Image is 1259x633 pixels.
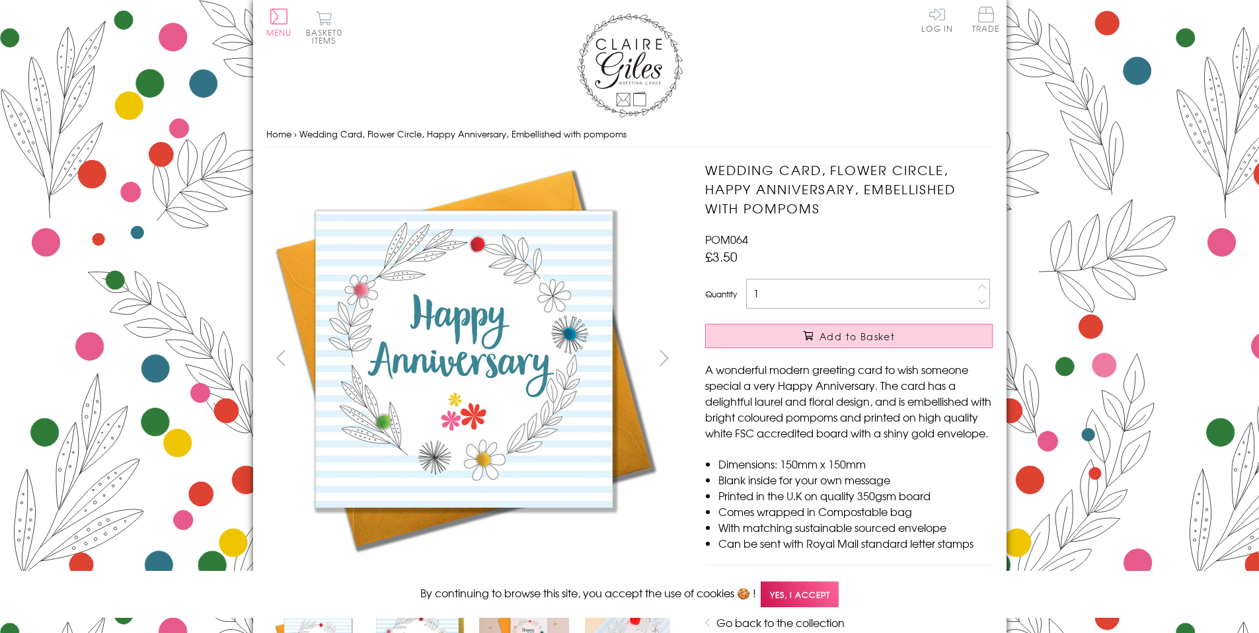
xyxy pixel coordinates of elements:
span: 0 items [312,26,342,46]
li: Dimensions: 150mm x 150mm [718,456,993,472]
button: Add to Basket [705,324,993,348]
button: Menu [266,9,292,36]
li: Can be sent with Royal Mail standard letter stamps [718,535,993,551]
span: £3.50 [705,247,738,266]
a: Trade [972,7,1000,35]
button: Basket0 items [306,11,342,44]
label: Quantity [705,288,737,300]
span: Menu [266,26,292,38]
a: Log In [921,7,953,32]
span: › [294,128,297,140]
li: Blank inside for your own message [718,472,993,488]
a: Go back to the collection [716,614,845,630]
li: With matching sustainable sourced envelope [718,519,993,535]
span: Trade [972,7,1000,32]
img: Claire Giles Greetings Cards [577,13,683,118]
img: Wedding Card, Flower Circle, Happy Anniversary, Embellished with pompoms [266,161,662,557]
a: Home [266,128,291,140]
span: Yes, I accept [761,581,839,607]
h1: Wedding Card, Flower Circle, Happy Anniversary, Embellished with pompoms [705,161,993,217]
button: next [649,343,679,373]
p: A wonderful modern greeting card to wish someone special a very Happy Anniversary. The card has a... [705,361,993,441]
img: Wedding Card, Flower Circle, Happy Anniversary, Embellished with pompoms [679,161,1075,555]
nav: breadcrumbs [266,121,993,148]
li: Comes wrapped in Compostable bag [718,503,993,519]
button: prev [266,343,296,373]
li: Printed in the U.K on quality 350gsm board [718,488,993,503]
span: POM064 [705,231,748,247]
span: Wedding Card, Flower Circle, Happy Anniversary, Embellished with pompoms [299,128,627,140]
span: Add to Basket [820,330,895,343]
